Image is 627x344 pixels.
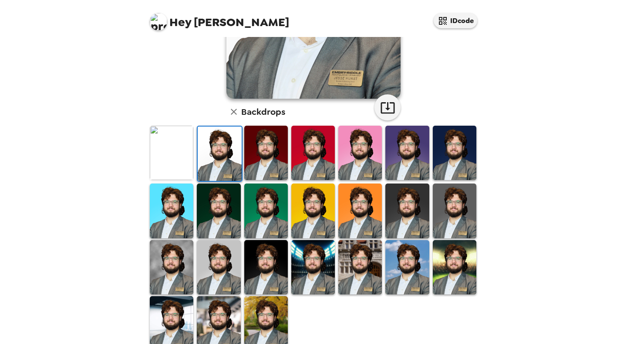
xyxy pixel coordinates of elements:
[241,105,285,119] h6: Backdrops
[150,126,193,180] img: Original
[434,13,477,28] button: IDcode
[150,9,289,28] span: [PERSON_NAME]
[169,14,191,30] span: Hey
[150,13,167,30] img: profile pic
